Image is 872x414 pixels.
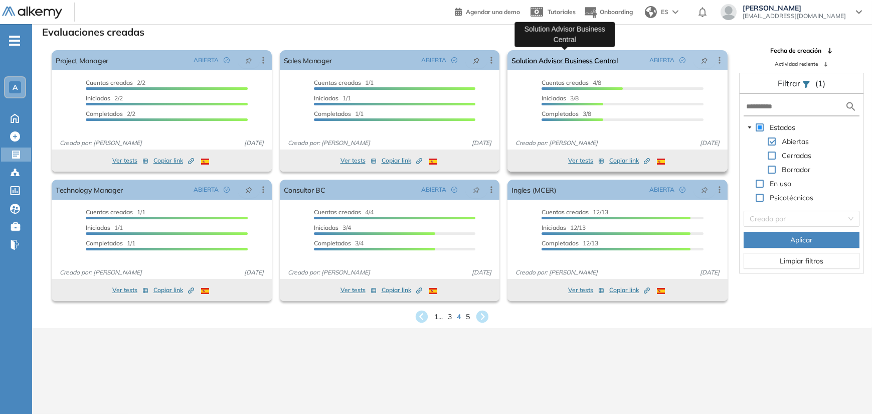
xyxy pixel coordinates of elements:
span: Copiar link [609,156,650,165]
span: [DATE] [468,139,495,148]
span: Copiar link [609,286,650,295]
button: Aplicar [744,232,859,248]
button: Copiar link [382,284,422,296]
span: Agendar una demo [466,8,520,16]
span: 2/2 [86,94,123,102]
a: Technology Manager [56,180,123,200]
span: [DATE] [696,139,724,148]
img: ESP [201,159,209,165]
button: Ver tests [568,155,604,167]
span: ES [661,8,668,17]
button: Copiar link [609,155,650,167]
span: caret-down [747,125,752,130]
span: Actividad reciente [775,60,818,68]
span: check-circle [451,187,457,193]
a: Agendar una demo [455,5,520,17]
img: arrow [672,10,678,14]
span: Borrador [780,164,812,176]
img: Logo [2,7,62,19]
span: 1/1 [86,239,135,247]
span: Psicotécnicos [768,192,815,204]
button: Copiar link [153,284,194,296]
span: pushpin [701,56,708,64]
span: ABIERTA [649,185,674,194]
img: ESP [201,288,209,294]
img: ESP [429,159,437,165]
span: Completados [86,110,123,117]
span: 2/2 [86,79,145,86]
span: [PERSON_NAME] [743,4,846,12]
span: [DATE] [468,268,495,277]
span: Completados [314,110,351,117]
span: Cerradas [782,151,811,160]
span: pushpin [701,186,708,194]
span: Estados [768,121,797,133]
span: check-circle [679,187,685,193]
span: Copiar link [382,286,422,295]
span: Iniciadas [314,94,338,102]
span: pushpin [245,56,252,64]
div: Solution Advisor Business Central [514,22,615,47]
span: Completados [314,239,351,247]
span: ABIERTA [421,56,446,65]
span: Tutoriales [548,8,576,16]
span: 1 ... [434,312,443,322]
span: [DATE] [240,268,268,277]
span: ABIERTA [194,185,219,194]
a: Solution Advisor Business Central [511,50,617,70]
span: pushpin [473,56,480,64]
span: check-circle [679,57,685,63]
span: Abiertas [782,137,809,146]
button: Ver tests [340,155,377,167]
span: ABIERTA [421,185,446,194]
button: Ver tests [340,284,377,296]
span: check-circle [224,57,230,63]
span: Onboarding [600,8,633,16]
button: Copiar link [382,155,422,167]
span: Iniciadas [86,224,110,231]
img: ESP [657,159,665,165]
span: Copiar link [153,156,194,165]
span: pushpin [473,186,480,194]
span: 3/4 [314,239,364,247]
span: Cuentas creadas [314,208,361,216]
span: Cuentas creadas [86,208,133,216]
button: pushpin [465,52,487,68]
span: 3/4 [314,224,351,231]
span: 4/8 [542,79,601,86]
span: Iniciadas [86,94,110,102]
span: [DATE] [240,139,268,148]
span: Borrador [782,165,810,174]
span: [EMAIL_ADDRESS][DOMAIN_NAME] [743,12,846,20]
span: 12/13 [542,239,598,247]
button: Ver tests [112,284,148,296]
span: Creado por: [PERSON_NAME] [56,268,146,277]
span: 3/8 [542,110,591,117]
button: Copiar link [153,155,194,167]
span: Iniciadas [542,94,566,102]
span: Fecha de creación [771,46,822,55]
span: Cerradas [780,150,813,162]
span: ABIERTA [649,56,674,65]
button: pushpin [238,52,260,68]
span: pushpin [245,186,252,194]
span: Cuentas creadas [542,208,589,216]
span: 1/1 [314,79,374,86]
span: 1/1 [86,224,123,231]
img: search icon [845,100,857,113]
span: [DATE] [696,268,724,277]
span: 12/13 [542,208,608,216]
span: (1) [815,77,825,89]
span: Creado por: [PERSON_NAME] [284,139,374,148]
button: Onboarding [584,2,633,23]
span: 3/8 [542,94,579,102]
span: 4 [457,312,461,322]
button: pushpin [465,182,487,198]
span: Cuentas creadas [86,79,133,86]
span: Completados [542,239,579,247]
span: 12/13 [542,224,586,231]
button: Copiar link [609,284,650,296]
span: Creado por: [PERSON_NAME] [511,268,602,277]
img: ESP [657,288,665,294]
a: Consultor BC [284,180,325,200]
